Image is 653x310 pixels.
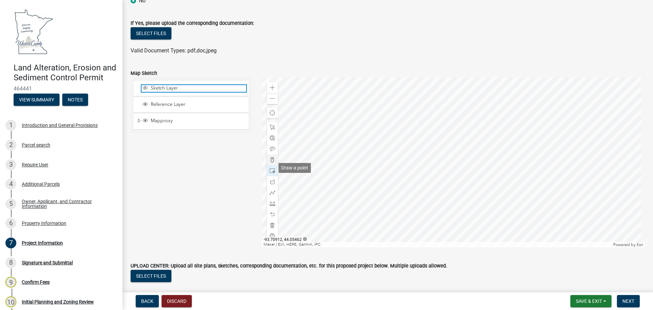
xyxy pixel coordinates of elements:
[5,277,16,288] div: 9
[62,97,88,103] wm-modal-confirm: Notes
[22,162,48,167] div: Require User
[14,85,109,92] span: 464441
[267,82,278,93] div: Zoom in
[267,108,278,118] div: Find my location
[141,101,246,108] div: Reference Layer
[5,179,16,190] div: 4
[576,298,602,304] span: Save & Exit
[141,118,246,125] div: Mapproxy
[14,97,60,103] wm-modal-confirm: Summary
[134,81,249,96] li: Sketch Layer
[22,199,112,209] div: Owner, Applicant, and Contractor Information
[14,63,117,83] h4: Land Alteration, Erosion and Sediment Control Permit
[22,182,60,186] div: Additional Parcels
[5,198,16,209] div: 5
[131,47,217,54] span: Valid Document Types: pdf,doc,jpeg
[637,242,643,247] a: Esri
[162,295,192,307] button: Discard
[22,143,50,147] div: Parcel search
[149,101,246,108] span: Reference Layer
[22,299,94,304] div: Initial Planning and Zoning Review
[267,93,278,104] div: Zoom out
[5,257,16,268] div: 8
[22,221,66,226] div: Property Information
[622,298,634,304] span: Next
[279,163,311,173] div: Draw a point
[262,242,612,247] div: Maxar | Esri, HERE, Garmin, iPC
[62,94,88,106] button: Notes
[5,296,16,307] div: 10
[136,118,141,125] span: Expand
[22,123,98,128] div: Introduction and General Provisions
[570,295,612,307] button: Save & Exit
[5,238,16,248] div: 7
[5,159,16,170] div: 3
[22,280,50,284] div: Confirm Fees
[22,241,63,245] div: Project Information
[617,295,640,307] button: Next
[5,120,16,131] div: 1
[14,94,60,106] button: View Summary
[5,218,16,229] div: 6
[149,118,246,124] span: Mapproxy
[131,21,254,26] label: If Yes, please upload the corresponding documentation:
[131,27,171,39] button: Select files
[136,295,159,307] button: Back
[612,242,645,247] div: Powered by
[133,79,249,131] ul: Layer List
[134,97,249,113] li: Reference Layer
[134,114,249,129] li: Mapproxy
[131,71,157,76] label: Map Sketch
[141,298,153,304] span: Back
[14,7,54,56] img: Waseca County, Minnesota
[22,260,73,265] div: Signature and Submittal
[131,264,447,268] label: UPLOAD CENTER: Upload all site plans, sketches, corresponding documentation, etc. for this propos...
[5,140,16,150] div: 2
[141,85,246,92] div: Sketch Layer
[149,85,246,91] span: Sketch Layer
[131,270,171,282] button: Select files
